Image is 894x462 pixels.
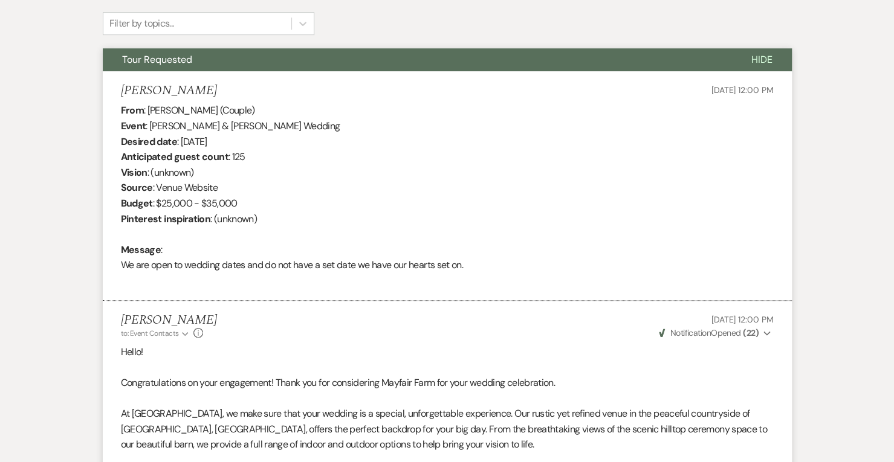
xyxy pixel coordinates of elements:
span: Hide [751,53,773,66]
b: Anticipated guest count [121,150,228,163]
button: NotificationOpened (22) [657,327,773,339]
b: Desired date [121,135,177,148]
b: From [121,104,144,117]
b: Message [121,243,161,256]
div: Filter by topics... [109,16,174,31]
span: [DATE] 12:00 PM [711,85,774,95]
button: to: Event Contacts [121,328,190,339]
strong: ( 22 ) [743,327,759,338]
b: Source [121,181,153,194]
b: Vision [121,166,147,179]
span: Notification [670,327,711,338]
span: [DATE] 12:00 PM [711,314,774,325]
span: At [GEOGRAPHIC_DATA], we make sure that your wedding is a special, unforgettable experience. Our ... [121,407,767,451]
span: to: Event Contacts [121,329,179,338]
span: Opened [659,327,759,338]
button: Hide [732,48,792,71]
div: : [PERSON_NAME] (Couple) : [PERSON_NAME] & [PERSON_NAME] Wedding : [DATE] : 125 : (unknown) : Ven... [121,103,774,288]
span: Tour Requested [122,53,192,66]
p: Hello! [121,344,774,360]
b: Budget [121,197,153,210]
b: Event [121,120,146,132]
h5: [PERSON_NAME] [121,83,217,98]
h5: [PERSON_NAME] [121,313,217,328]
b: Pinterest inspiration [121,213,211,225]
button: Tour Requested [103,48,732,71]
span: Congratulations on your engagement! Thank you for considering Mayfair Farm for your wedding celeb... [121,376,555,389]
